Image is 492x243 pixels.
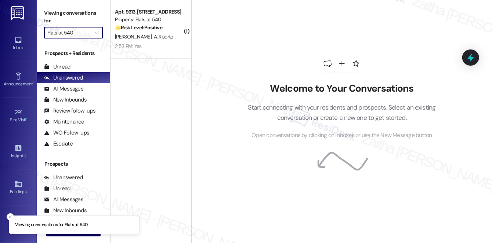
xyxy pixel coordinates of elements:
a: Insights • [4,142,33,162]
h2: Welcome to Your Conversations [237,83,447,95]
span: Open conversations by clicking on inboxes or use the New Message button [252,131,432,140]
a: Site Visit • [4,106,33,126]
div: Unread [44,63,70,71]
p: Start connecting with your residents and prospects. Select an existing conversation or create a n... [237,102,447,123]
div: Unread [44,185,70,192]
div: Review follow-ups [44,107,95,115]
div: Unanswered [44,174,83,181]
button: Close toast [7,213,14,221]
span: • [33,80,34,85]
div: Unanswered [44,74,83,82]
div: 2:53 PM: Yes [115,43,142,49]
a: Inbox [4,34,33,54]
p: Viewing conversations for Flats at 540 [15,222,88,228]
div: Prospects [37,160,110,168]
div: All Messages [44,85,83,93]
img: ResiDesk Logo [11,6,26,20]
a: Leads [4,214,33,234]
div: All Messages [44,196,83,203]
div: New Inbounds [44,207,87,214]
div: WO Follow-ups [44,129,89,137]
div: New Inbounds [44,96,87,104]
a: Buildings [4,178,33,198]
span: [PERSON_NAME] [115,33,154,40]
div: Property: Flats at 540 [115,16,183,23]
label: Viewing conversations for [44,7,103,27]
div: Maintenance [44,118,84,126]
div: Apt. 9313, [STREET_ADDRESS] [115,8,183,16]
span: • [26,116,28,121]
span: • [25,152,26,157]
input: All communities [47,27,91,38]
span: A. Risorto [154,33,173,40]
div: Escalate [44,140,73,148]
strong: 🌟 Risk Level: Positive [115,24,162,31]
i:  [95,30,99,36]
div: Prospects + Residents [37,49,110,57]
